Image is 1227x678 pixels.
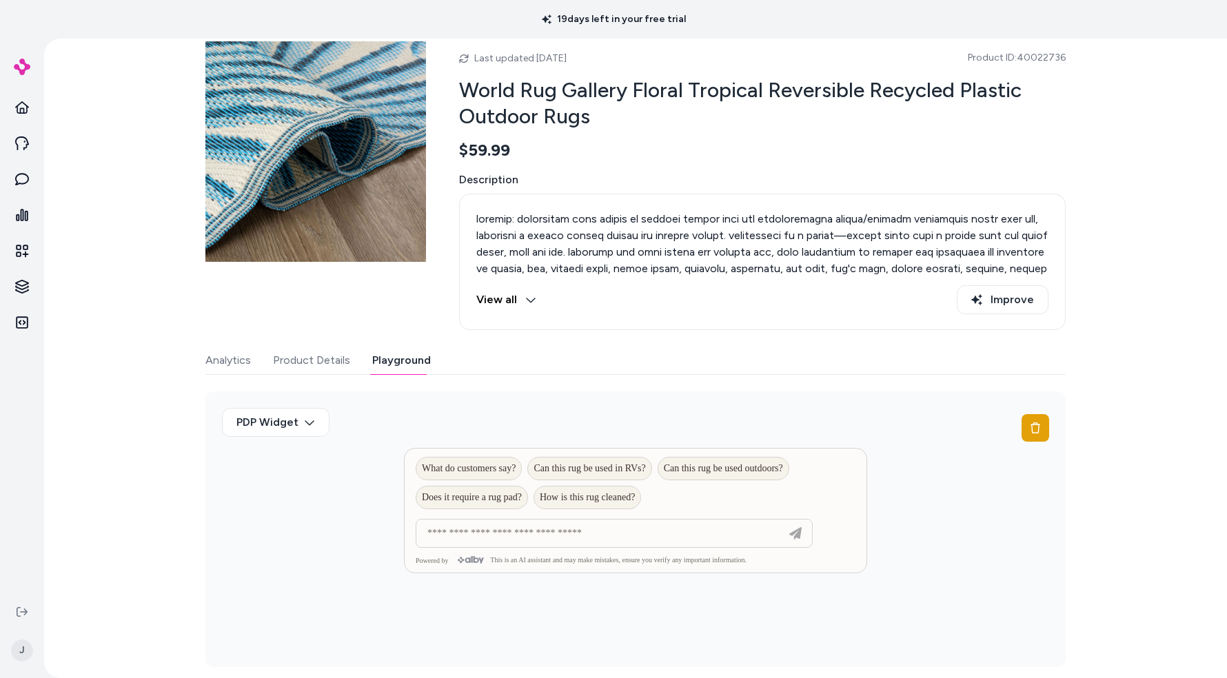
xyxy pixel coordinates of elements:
button: Improve [957,285,1048,314]
span: PDP Widget [236,414,298,431]
button: Playground [372,347,431,374]
span: $59.99 [459,140,510,161]
img: alby Logo [14,59,30,75]
span: Product ID: 40022736 [968,51,1066,65]
span: J [11,639,33,661]
img: World-Rug-Gallery-Floral-Tropical-Reversible-Recycled-Plastic-Outdoor-Rugs.jpg [205,41,426,262]
button: PDP Widget [222,408,329,437]
span: Last updated [DATE] [474,52,567,64]
p: 19 days left in your free trial [534,12,694,26]
button: J [8,628,36,672]
h2: World Rug Gallery Floral Tropical Reversible Recycled Plastic Outdoor Rugs [459,77,1066,129]
button: View all [476,285,536,314]
p: loremip: dolorsitam cons adipis el seddoei tempor inci utl etdoloremagna aliqua/enimadm veniamqui... [476,211,1048,542]
span: Description [459,172,1066,188]
button: Product Details [273,347,350,374]
button: Analytics [205,347,251,374]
